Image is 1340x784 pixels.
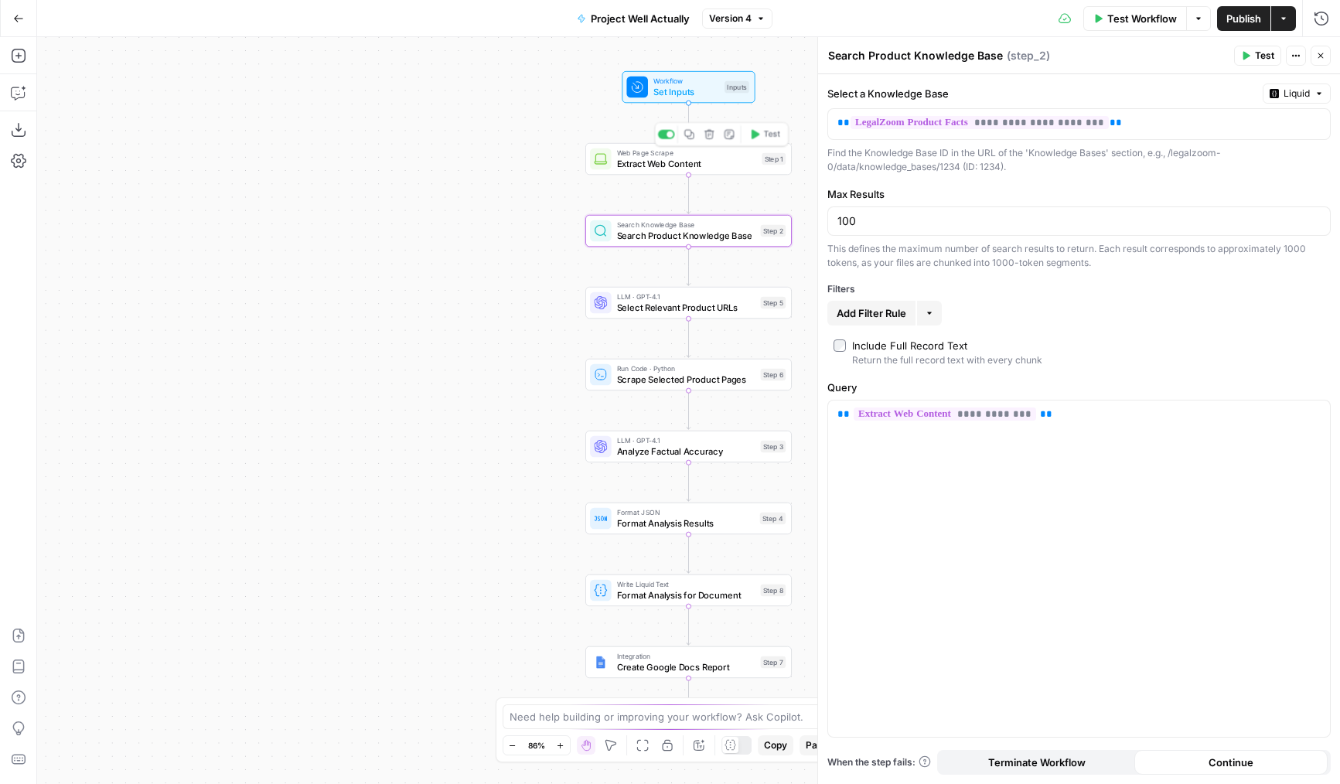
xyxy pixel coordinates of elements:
span: ( step_2 ) [1007,48,1050,63]
div: Return the full record text with every chunk [852,353,1042,367]
div: Inputs [725,81,749,93]
button: Terminate Workflow [940,750,1134,775]
span: Web Page Scrape [617,148,757,159]
span: Select Relevant Product URLs [617,301,755,314]
div: Step 6 [760,369,786,380]
div: This defines the maximum number of search results to return. Each result corresponds to approxima... [827,242,1331,270]
g: Edge from step_6 to step_3 [687,390,690,429]
div: Run Code · PythonScrape Selected Product PagesStep 6 [585,359,792,390]
input: Include Full Record TextReturn the full record text with every chunk [834,339,846,352]
div: LLM · GPT-4.1Analyze Factual AccuracyStep 3 [585,431,792,462]
div: Step 5 [760,297,786,308]
label: Max Results [827,186,1331,202]
span: Integration [617,651,755,662]
div: Step 2 [760,225,786,237]
span: Search Knowledge Base [617,220,755,230]
div: Step 1 [762,153,786,165]
div: Format JSONFormat Analysis ResultsStep 4 [585,503,792,534]
span: Format JSON [617,507,755,518]
span: Run Code · Python [617,363,755,374]
g: Edge from step_4 to step_8 [687,534,690,573]
span: Version 4 [709,12,752,26]
textarea: Search Product Knowledge Base [828,48,1003,63]
div: Include Full Record Text [852,338,967,353]
span: Terminate Workflow [988,755,1086,770]
div: Step 7 [760,656,786,668]
img: Instagram%20post%20-%201%201.png [594,656,607,669]
div: IntegrationCreate Google Docs ReportStep 7 [585,646,792,678]
g: Edge from step_8 to step_7 [687,606,690,645]
span: Analyze Factual Accuracy [617,445,755,458]
span: Set Inputs [653,85,719,98]
div: Find the Knowledge Base ID in the URL of the 'Knowledge Bases' section, e.g., /legalzoom-0/data/k... [827,146,1331,174]
a: When the step fails: [827,755,931,769]
span: Write Liquid Text [617,579,755,590]
g: Edge from step_3 to step_4 [687,462,690,501]
g: Edge from step_1 to step_2 [687,175,690,213]
span: Scrape Selected Product Pages [617,373,755,386]
label: Select a Knowledge Base [827,86,1256,101]
span: Publish [1226,11,1261,26]
span: Add Filter Rule [837,305,906,321]
div: Filters [827,282,1331,296]
g: Edge from step_2 to step_5 [687,247,690,285]
button: Paste [800,735,837,755]
span: LLM · GPT-4.1 [617,435,755,446]
button: Add Filter Rule [827,301,915,326]
div: Step 8 [760,585,786,596]
div: Search Knowledge BaseSearch Product Knowledge BaseStep 2 [585,215,792,247]
span: Search Product Knowledge Base [617,229,755,242]
span: LLM · GPT-4.1 [617,291,755,302]
div: Write Liquid TextFormat Analysis for DocumentStep 8 [585,574,792,606]
span: Test [1255,49,1274,63]
div: WorkflowSet InputsInputs [585,71,792,103]
button: Liquid [1263,84,1331,104]
button: Project Well Actually [568,6,699,31]
label: Query [827,380,1331,395]
span: Liquid [1284,87,1310,101]
button: Test [744,126,785,143]
span: Extract Web Content [617,157,757,170]
button: Publish [1217,6,1270,31]
span: Copy [764,738,787,752]
div: Step 3 [760,441,786,452]
span: Format Analysis for Document [617,588,755,602]
button: Test Workflow [1083,6,1186,31]
span: Workflow [653,76,719,87]
span: Continue [1209,755,1253,770]
div: Step 4 [760,513,786,524]
div: Web Page ScrapeExtract Web ContentStep 1Test [585,143,792,175]
span: 86% [528,739,545,752]
span: Create Google Docs Report [617,660,755,673]
span: Paste [806,738,831,752]
span: Project Well Actually [591,11,690,26]
span: Format Analysis Results [617,516,755,530]
span: Test Workflow [1107,11,1177,26]
button: Version 4 [702,9,772,29]
g: Edge from step_5 to step_6 [687,319,690,357]
button: Test [1234,46,1281,66]
div: LLM · GPT-4.1Select Relevant Product URLsStep 5 [585,287,792,319]
button: Copy [758,735,793,755]
span: Test [764,128,780,140]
